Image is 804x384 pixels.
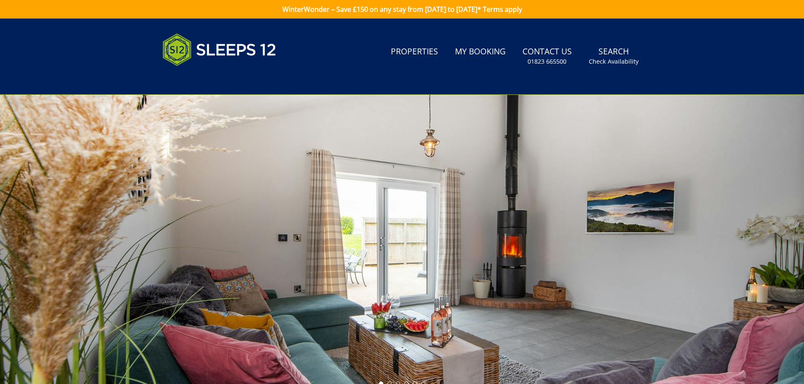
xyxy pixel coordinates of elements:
[585,43,642,70] a: SearchCheck Availability
[528,57,566,66] small: 01823 665500
[162,29,276,71] img: Sleeps 12
[589,57,639,66] small: Check Availability
[519,43,575,70] a: Contact Us01823 665500
[387,43,441,62] a: Properties
[452,43,509,62] a: My Booking
[158,76,247,83] iframe: Customer reviews powered by Trustpilot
